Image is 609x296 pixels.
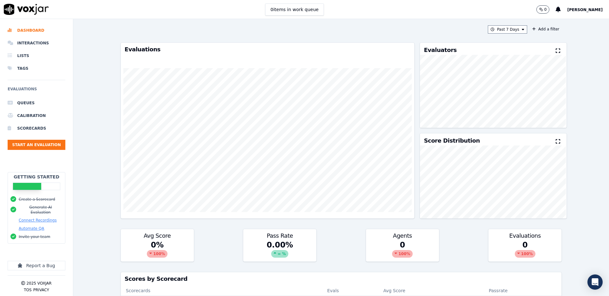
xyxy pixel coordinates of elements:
button: Invite your team [19,234,50,239]
div: 100 % [147,250,167,258]
div: Open Intercom Messenger [587,274,603,290]
button: Start an Evaluation [8,140,65,150]
button: [PERSON_NAME] [567,6,609,13]
h3: Score Distribution [424,138,480,144]
button: TOS [24,287,31,293]
div: 0 % [121,240,194,261]
a: Dashboard [8,24,65,37]
a: Scorecards [8,122,65,135]
button: Privacy [33,287,49,293]
h3: Evaluators [424,47,456,53]
h3: Evaluations [492,233,558,239]
button: Connect Recordings [19,218,57,223]
div: 100 % [392,250,413,258]
button: Automate QA [19,226,44,231]
p: 0 [544,7,547,12]
h3: Scores by Scorecard [125,276,558,282]
button: 0items in work queue [265,3,324,16]
div: ∞ % [271,250,288,258]
a: Tags [8,62,65,75]
div: 0 [366,240,439,261]
a: Queues [8,97,65,109]
button: Past 7 Days [488,25,527,34]
a: Interactions [8,37,65,49]
a: Calibration [8,109,65,122]
a: Lists [8,49,65,62]
th: Scorecards [121,286,322,296]
div: 100 % [515,250,535,258]
button: 0 [536,5,550,14]
button: Add a filter [530,25,562,33]
button: 0 [536,5,556,14]
th: Avg Score [378,286,461,296]
th: Passrate [461,286,535,296]
h3: Pass Rate [247,233,312,239]
span: [PERSON_NAME] [567,8,603,12]
img: voxjar logo [4,4,49,15]
div: 0.00 % [243,240,316,261]
h2: Getting Started [14,174,59,180]
h3: Avg Score [125,233,190,239]
th: Evals [322,286,378,296]
h3: Agents [370,233,435,239]
div: 0 [488,240,561,261]
button: Report a Bug [8,261,65,270]
button: Generate AI Evaluation [19,205,62,215]
p: 2025 Voxjar [26,281,51,286]
h3: Evaluations [125,47,411,52]
h6: Evaluations [8,85,65,97]
button: Create a Scorecard [19,197,55,202]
